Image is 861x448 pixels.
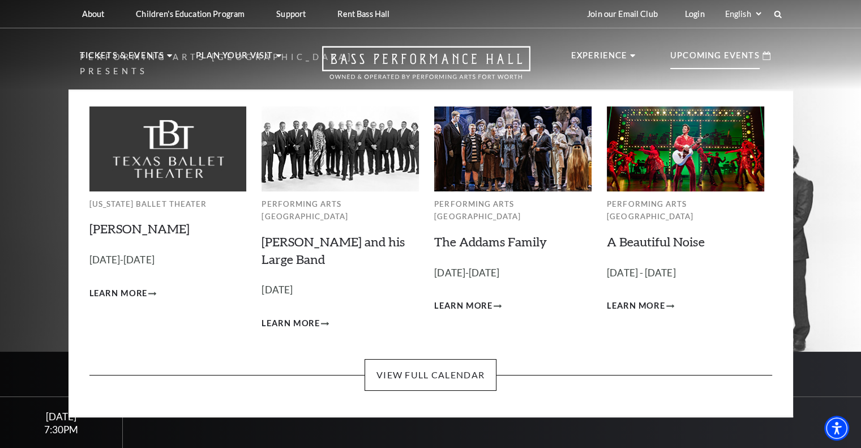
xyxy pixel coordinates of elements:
[262,198,419,223] p: Performing Arts [GEOGRAPHIC_DATA]
[89,252,247,268] p: [DATE]-[DATE]
[723,8,763,19] select: Select:
[89,198,247,211] p: [US_STATE] Ballet Theater
[607,106,764,191] img: Performing Arts Fort Worth
[262,282,419,298] p: [DATE]
[89,106,247,191] img: Texas Ballet Theater
[434,265,592,281] p: [DATE]-[DATE]
[434,299,502,313] a: Learn More The Addams Family
[571,49,628,69] p: Experience
[89,287,157,301] a: Learn More Peter Pan
[607,299,674,313] a: Learn More A Beautiful Noise
[607,198,764,223] p: Performing Arts [GEOGRAPHIC_DATA]
[434,234,547,249] a: The Addams Family
[14,425,109,434] div: 7:30PM
[196,49,273,69] p: Plan Your Visit
[262,317,329,331] a: Learn More Lyle Lovett and his Large Band
[82,9,105,19] p: About
[434,106,592,191] img: Performing Arts Fort Worth
[670,49,760,69] p: Upcoming Events
[80,49,165,69] p: Tickets & Events
[281,46,571,89] a: Open this option
[434,198,592,223] p: Performing Arts [GEOGRAPHIC_DATA]
[262,317,320,331] span: Learn More
[276,9,306,19] p: Support
[136,9,245,19] p: Children's Education Program
[89,221,190,236] a: [PERSON_NAME]
[607,265,764,281] p: [DATE] - [DATE]
[434,299,492,313] span: Learn More
[262,234,405,267] a: [PERSON_NAME] and his Large Band
[337,9,389,19] p: Rent Bass Hall
[824,416,849,441] div: Accessibility Menu
[89,287,148,301] span: Learn More
[262,106,419,191] img: Performing Arts Fort Worth
[14,411,109,423] div: [DATE]
[607,234,705,249] a: A Beautiful Noise
[365,359,496,391] a: View Full Calendar
[607,299,665,313] span: Learn More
